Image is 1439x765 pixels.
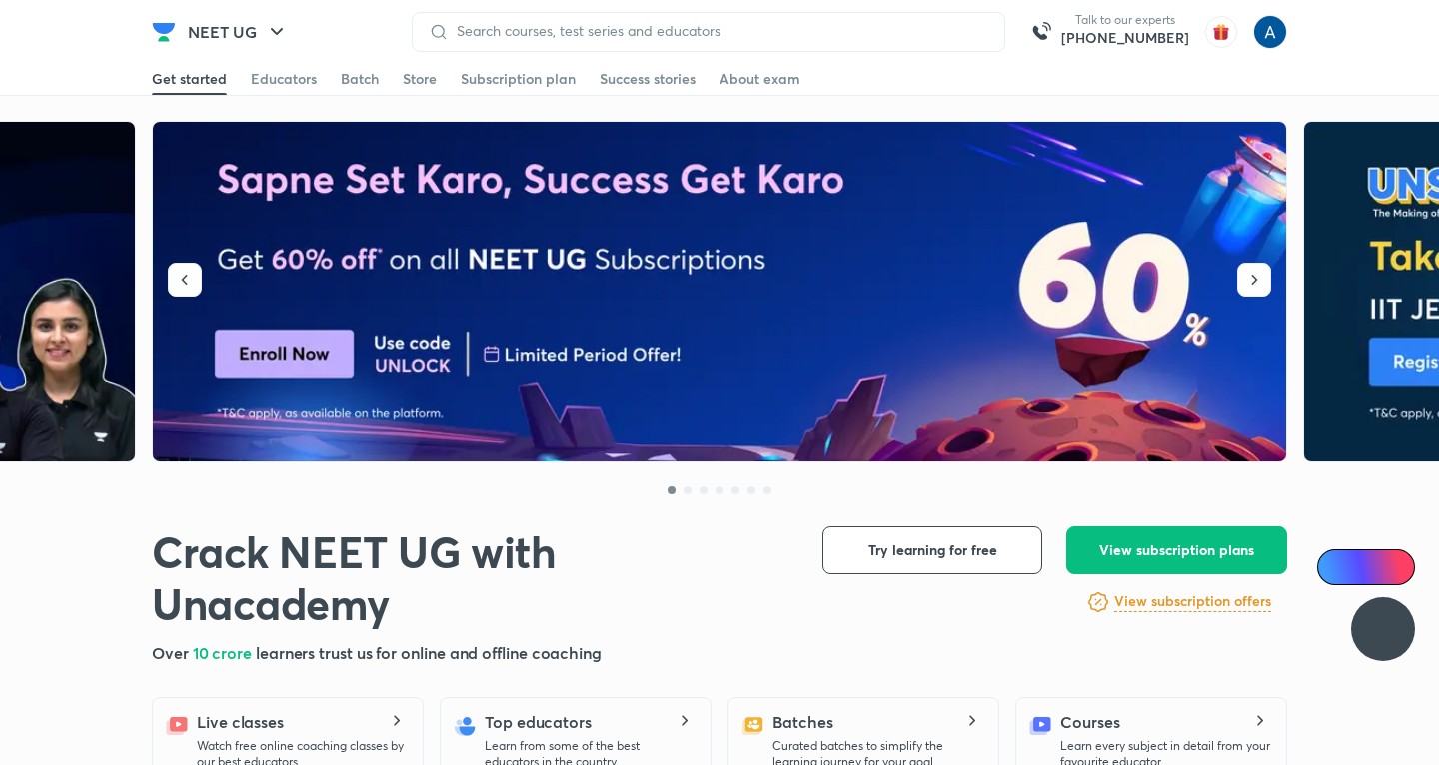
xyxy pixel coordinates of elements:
div: Educators [251,69,317,89]
div: Success stories [600,69,696,89]
h5: Batches [772,710,832,734]
img: Icon [1329,559,1345,575]
span: 10 crore [193,642,256,663]
input: Search courses, test series and educators [449,23,988,39]
img: avatar [1205,16,1237,48]
h1: Crack NEET UG with Unacademy [152,526,790,630]
a: Subscription plan [461,63,576,95]
a: Success stories [600,63,696,95]
span: learners trust us for online and offline coaching [256,642,602,663]
a: [PHONE_NUMBER] [1061,28,1189,48]
span: View subscription plans [1099,540,1254,560]
div: About exam [719,69,800,89]
h5: Live classes [197,710,284,734]
span: Over [152,642,193,663]
span: Ai Doubts [1350,559,1403,575]
button: Try learning for free [822,526,1042,574]
img: Company Logo [152,20,176,44]
a: Batch [341,63,379,95]
p: Talk to our experts [1061,12,1189,28]
h5: Top educators [485,710,592,734]
a: About exam [719,63,800,95]
div: Batch [341,69,379,89]
a: Get started [152,63,227,95]
button: NEET UG [176,12,301,52]
img: call-us [1021,12,1061,52]
img: Anees Ahmed [1253,15,1287,49]
a: Ai Doubts [1317,549,1415,585]
div: Get started [152,69,227,89]
button: View subscription plans [1066,526,1287,574]
div: Subscription plan [461,69,576,89]
h6: View subscription offers [1114,591,1271,612]
a: View subscription offers [1114,590,1271,614]
div: Store [403,69,437,89]
img: ttu [1371,617,1395,641]
a: Educators [251,63,317,95]
span: Try learning for free [868,540,997,560]
a: Store [403,63,437,95]
h5: Courses [1060,710,1119,734]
